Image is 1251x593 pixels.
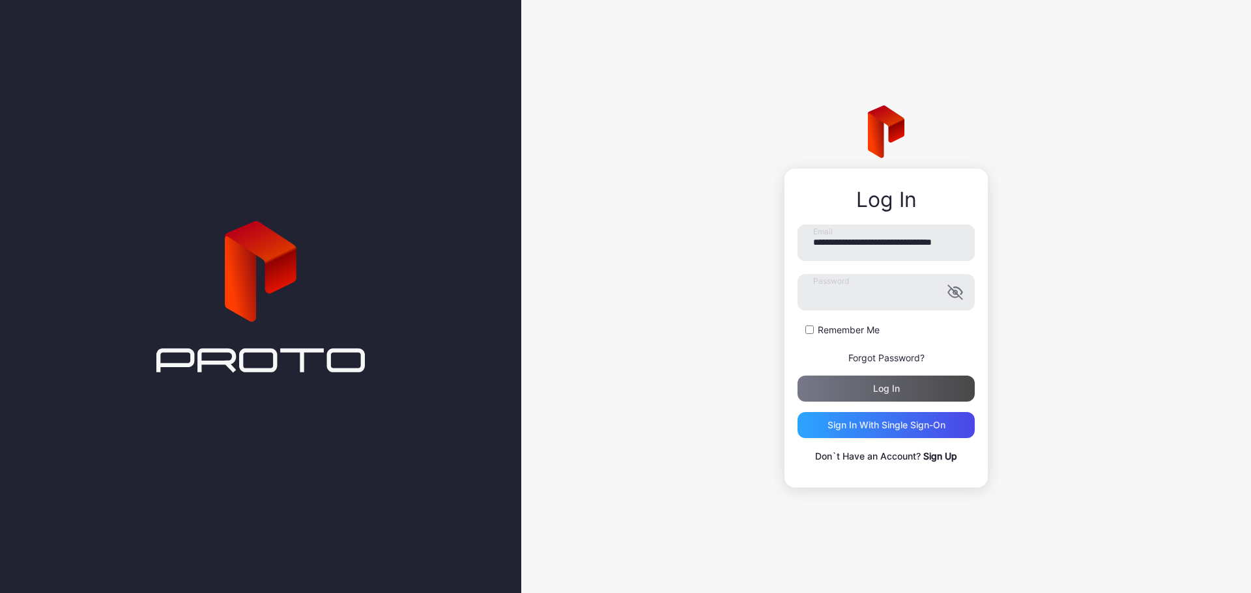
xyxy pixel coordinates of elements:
[818,324,880,337] label: Remember Me
[923,450,957,462] a: Sign Up
[848,352,925,363] a: Forgot Password?
[827,420,945,430] div: Sign in With Single Sign-On
[798,274,975,310] input: Password
[798,188,975,212] div: Log In
[798,412,975,438] button: Sign in With Single Sign-On
[798,448,975,464] p: Don`t Have an Account?
[947,284,963,300] button: Password
[798,376,975,402] button: Log in
[873,383,900,394] div: Log in
[798,225,975,261] input: Email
